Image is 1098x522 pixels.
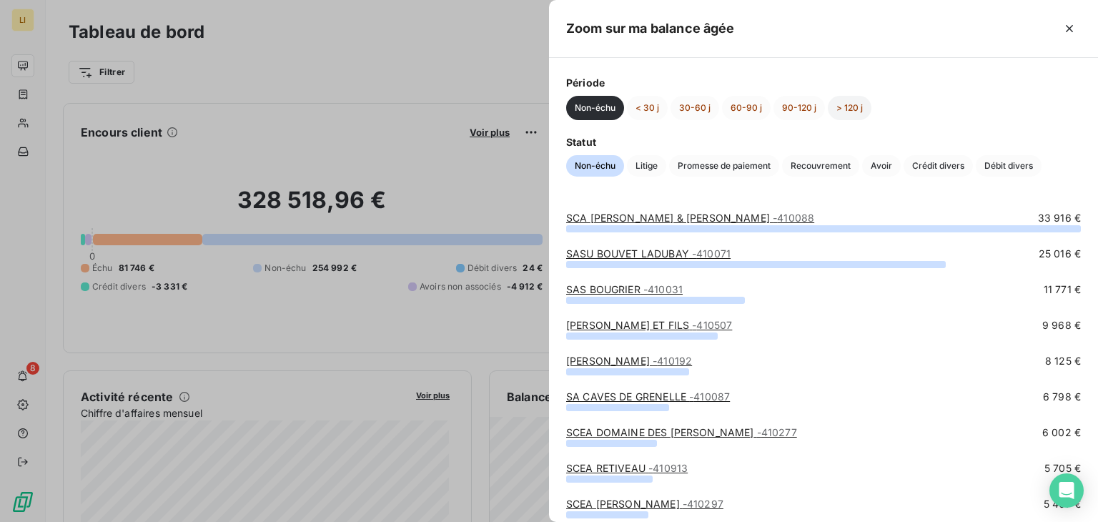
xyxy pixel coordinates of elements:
button: < 30 j [627,96,668,120]
button: Non-échu [566,155,624,177]
span: - 410031 [643,283,683,295]
span: - 410507 [692,319,732,331]
button: 30-60 j [671,96,719,120]
a: SCA [PERSON_NAME] & [PERSON_NAME] [566,212,814,224]
span: - 410913 [648,462,688,474]
span: - 410277 [757,426,797,438]
a: SAS BOUGRIER [566,283,683,295]
span: 33 916 € [1038,211,1081,225]
span: 11 771 € [1044,282,1081,297]
span: 6 798 € [1043,390,1081,404]
button: Litige [627,155,666,177]
button: Crédit divers [904,155,973,177]
span: 8 125 € [1045,354,1081,368]
span: - 410192 [653,355,692,367]
span: - 410088 [773,212,814,224]
button: Débit divers [976,155,1042,177]
a: SCEA RETIVEAU [566,462,688,474]
span: - 410071 [692,247,731,260]
a: SCEA DOMAINE DES [PERSON_NAME] [566,426,797,438]
a: [PERSON_NAME] [566,355,692,367]
div: Open Intercom Messenger [1049,473,1084,508]
span: Statut [566,134,1081,149]
button: Promesse de paiement [669,155,779,177]
button: 90-120 j [773,96,825,120]
h5: Zoom sur ma balance âgée [566,19,735,39]
button: 60-90 j [722,96,771,120]
a: SASU BOUVET LADUBAY [566,247,731,260]
button: Non-échu [566,96,624,120]
button: > 120 j [828,96,871,120]
span: 25 016 € [1039,247,1081,261]
span: 9 968 € [1042,318,1081,333]
a: SCEA [PERSON_NAME] [566,498,723,510]
span: Période [566,75,1081,90]
button: Avoir [862,155,901,177]
button: Recouvrement [782,155,859,177]
span: 5 407 € [1044,497,1081,511]
span: 6 002 € [1042,425,1081,440]
span: - 410297 [683,498,723,510]
a: SA CAVES DE GRENELLE [566,390,730,403]
a: [PERSON_NAME] ET FILS [566,319,732,331]
span: - 410087 [689,390,730,403]
span: 5 705 € [1044,461,1081,476]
